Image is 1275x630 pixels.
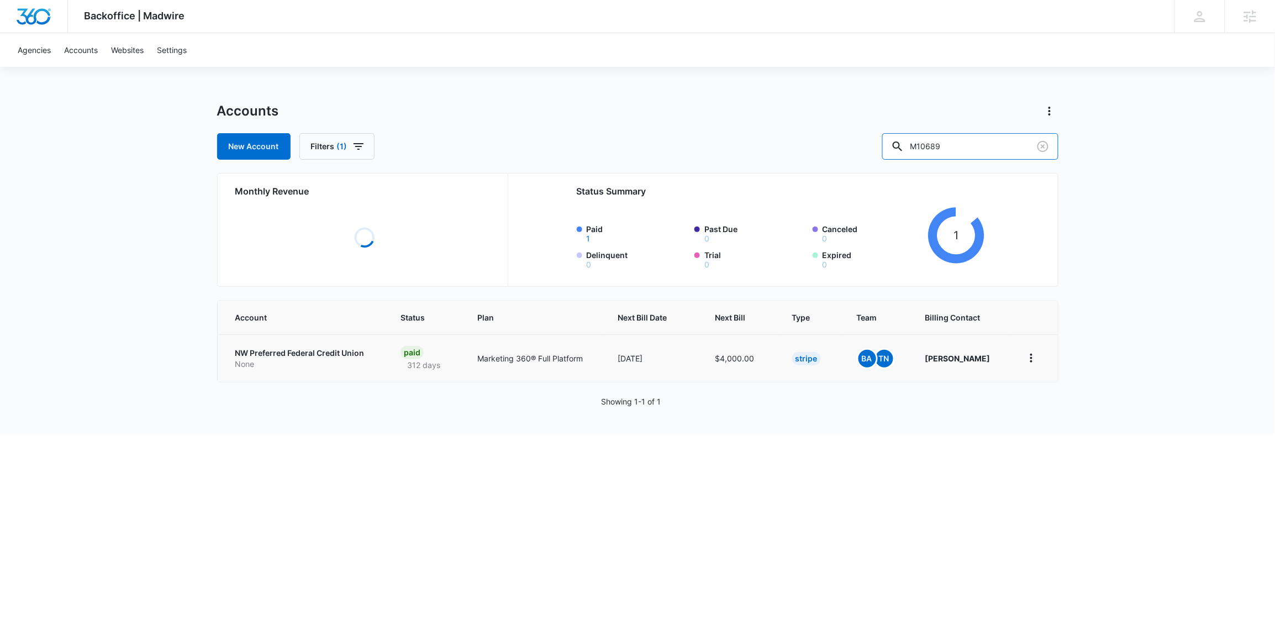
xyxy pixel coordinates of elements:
[792,352,821,365] div: Stripe
[925,312,996,323] span: Billing Contact
[823,223,924,243] label: Canceled
[587,235,591,243] button: Paid
[337,143,347,150] span: (1)
[587,223,688,243] label: Paid
[401,346,424,359] div: Paid
[401,359,447,371] p: 312 days
[235,348,374,359] p: NW Preferred Federal Credit Union
[792,312,814,323] span: Type
[954,228,959,242] tspan: 1
[618,312,672,323] span: Next Bill Date
[1041,102,1058,120] button: Actions
[704,249,806,269] label: Trial
[85,10,185,22] span: Backoffice | Madwire
[715,312,750,323] span: Next Bill
[1034,138,1052,155] button: Clear
[57,33,104,67] a: Accounts
[11,33,57,67] a: Agencies
[587,249,688,269] label: Delinquent
[702,334,779,382] td: $4,000.00
[150,33,193,67] a: Settings
[401,312,435,323] span: Status
[217,103,279,119] h1: Accounts
[577,185,985,198] h2: Status Summary
[1023,349,1040,367] button: home
[925,354,991,363] strong: [PERSON_NAME]
[823,249,924,269] label: Expired
[478,353,591,364] p: Marketing 360® Full Platform
[601,396,661,407] p: Showing 1-1 of 1
[235,359,374,370] p: None
[104,33,150,67] a: Websites
[235,348,374,369] a: NW Preferred Federal Credit UnionNone
[235,185,494,198] h2: Monthly Revenue
[882,133,1058,160] input: Search
[478,312,591,323] span: Plan
[604,334,702,382] td: [DATE]
[299,133,375,160] button: Filters(1)
[858,350,876,368] span: BA
[235,312,358,323] span: Account
[217,133,291,160] a: New Account
[704,223,806,243] label: Past Due
[876,350,893,368] span: TN
[857,312,883,323] span: Team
